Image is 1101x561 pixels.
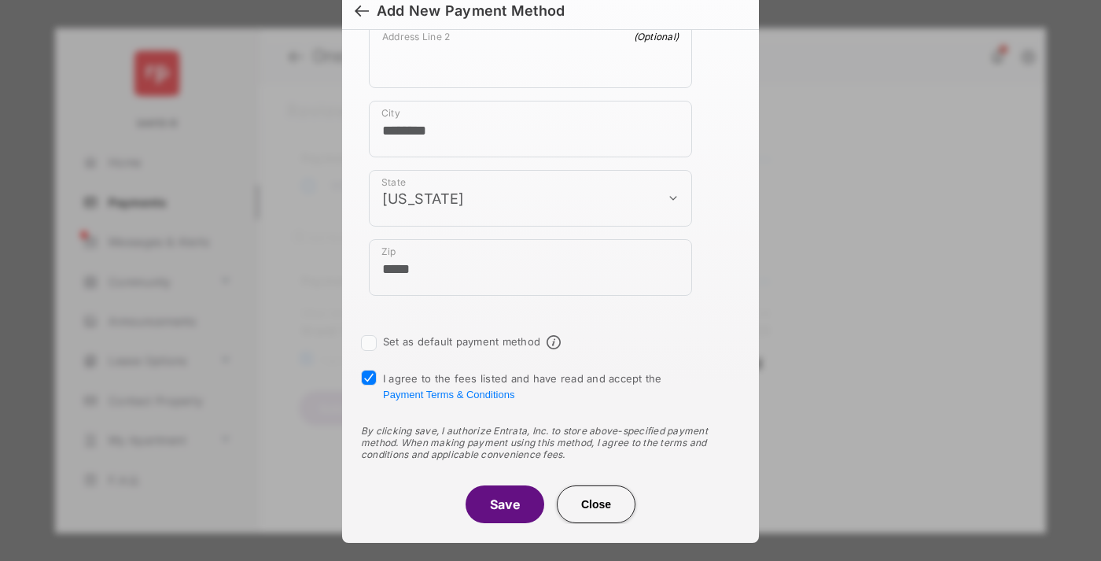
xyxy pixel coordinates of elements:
[377,2,565,20] div: Add New Payment Method
[369,239,692,296] div: payment_method_screening[postal_addresses][postalCode]
[369,101,692,157] div: payment_method_screening[postal_addresses][locality]
[547,335,561,349] span: Default payment method info
[369,24,692,88] div: payment_method_screening[postal_addresses][addressLine2]
[369,170,692,227] div: payment_method_screening[postal_addresses][administrativeArea]
[383,335,540,348] label: Set as default payment method
[383,372,662,400] span: I agree to the fees listed and have read and accept the
[557,485,635,523] button: Close
[361,425,740,460] div: By clicking save, I authorize Entrata, Inc. to store above-specified payment method. When making ...
[383,389,514,400] button: I agree to the fees listed and have read and accept the
[466,485,544,523] button: Save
